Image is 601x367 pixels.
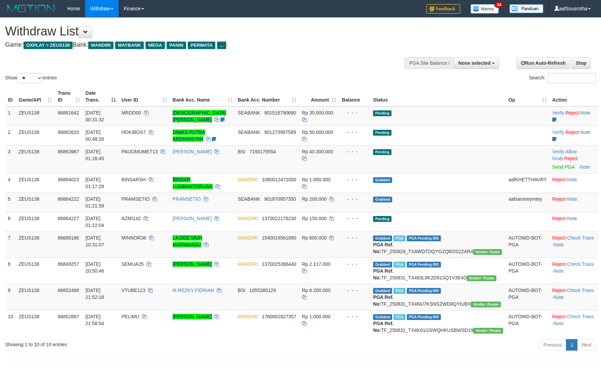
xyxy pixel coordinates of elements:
[370,258,506,284] td: TF_250831_TX483L8K2D91SQ1V3E4D
[238,216,258,221] span: MANDIRI
[299,87,339,106] th: Amount: activate to sort column ascending
[88,42,113,49] span: MANDIRI
[302,149,333,154] span: Rp 40.300.000
[5,338,245,348] div: Showing 1 to 10 of 10 entries
[373,268,394,280] b: PGA Ref. No:
[394,314,405,320] span: Marked by aafsolysreylen
[517,57,570,69] a: Run Auto-Refresh
[238,196,260,202] span: SEABANK
[173,196,201,202] a: PRAMSETIO
[119,87,170,106] th: User ID: activate to sort column ascending
[552,235,566,241] a: Reject
[24,42,73,49] span: OXPLAY > ZEUS138
[577,339,596,351] a: Next
[5,258,16,284] td: 8
[167,42,186,49] span: PANIN
[121,196,149,202] span: PRAMSETIO
[370,231,506,258] td: TF_250829_TXAWDTDQYGZQ8OS2ZAR4
[121,314,139,319] span: PELIMU
[5,284,16,310] td: 9
[467,275,496,281] span: Vendor URL: https://trx4.1velocity.biz
[567,288,594,293] a: Check Trans
[550,284,598,310] td: · ·
[342,215,368,222] div: - - -
[16,310,55,336] td: ZEUS138
[506,310,550,336] td: AUTOWD-BOT-PGA
[238,177,258,182] span: MANDIRI
[373,177,392,183] span: Grabbed
[5,42,394,48] h4: Game: Bank:
[552,216,566,221] a: Reject
[16,231,55,258] td: ZEUS138
[238,149,246,154] span: BSI
[264,110,296,116] span: Copy 901516790690 to clipboard
[262,314,296,319] span: Copy 1780001827357 to clipboard
[86,149,104,161] span: [DATE] 01:16:45
[473,328,503,334] span: Vendor URL: https://trx4.1velocity.biz
[5,145,16,173] td: 3
[373,110,391,116] span: Pending
[16,126,55,145] td: ZEUS138
[217,42,226,49] span: ...
[262,261,296,267] span: Copy 1370025366440 to clipboard
[471,4,499,14] img: Button%20Memo.svg
[16,258,55,284] td: ZEUS138
[238,314,258,319] span: MANDIRI
[58,314,79,319] span: 86852887
[554,321,564,326] a: Note
[580,129,590,135] a: Note
[16,106,55,126] td: ZEUS138
[494,2,504,8] span: 34
[302,196,326,202] span: Rp 200.000
[86,129,104,142] span: [DATE] 00:48:26
[58,177,79,182] span: 86864023
[373,294,394,307] b: PGA Ref. No:
[5,231,16,258] td: 7
[566,339,577,351] a: 1
[173,110,226,122] a: [DEMOGRAPHIC_DATA][PERSON_NAME]
[5,193,16,212] td: 5
[550,145,598,173] td: · ·
[5,173,16,193] td: 4
[86,110,104,122] span: [DATE] 00:31:32
[170,87,235,106] th: Bank Acc. Name: activate to sort column ascending
[506,87,550,106] th: Op: activate to sort column ascending
[370,310,506,336] td: TF_250831_TX4K61GSWQHKUSBWSD19
[373,235,392,241] span: Grabbed
[471,302,500,307] span: Vendor URL: https://trx4.1velocity.biz
[16,173,55,193] td: ZEUS138
[552,164,574,170] a: Send PGA
[373,288,392,294] span: Grabbed
[454,57,499,69] button: None selected
[302,129,333,135] span: Rp 50.000.000
[302,261,330,267] span: Rp 2.117.000
[58,196,79,202] span: 86864222
[264,129,296,135] span: Copy 901273997589 to clipboard
[5,73,57,83] label: Show entries
[407,235,441,241] span: PGA Pending
[249,149,276,154] span: Copy 7193179554 to clipboard
[262,216,296,221] span: Copy 1370022176230 to clipboard
[566,110,579,116] a: Reject
[5,126,16,145] td: 2
[16,145,55,173] td: ZEUS138
[302,288,330,293] span: Rp 6.200.000
[173,177,213,189] a: BINSAR LUMBANTORUAN
[173,129,205,142] a: DIMAS PUTRA ARDIANSYAH
[394,262,405,267] span: Marked by aafsreyleap
[567,235,594,241] a: Check Trans
[506,193,550,212] td: aafsansreymtey
[86,177,104,189] span: [DATE] 01:17:28
[373,321,394,333] b: PGA Ref. No:
[264,196,296,202] span: Copy 901870957350 to clipboard
[506,284,550,310] td: AUTOWD-BOT-PGA
[548,73,596,83] input: Search:
[405,57,454,69] div: PGA Site Balance /
[370,284,506,310] td: TF_250831_TX4NU7KSNSZWD0QYIUBX
[86,314,104,326] span: [DATE] 21:58:54
[552,110,564,116] a: Verify
[373,242,394,254] b: PGA Ref. No:
[373,149,391,155] span: Pending
[238,129,260,135] span: SEABANK
[567,216,577,221] a: Note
